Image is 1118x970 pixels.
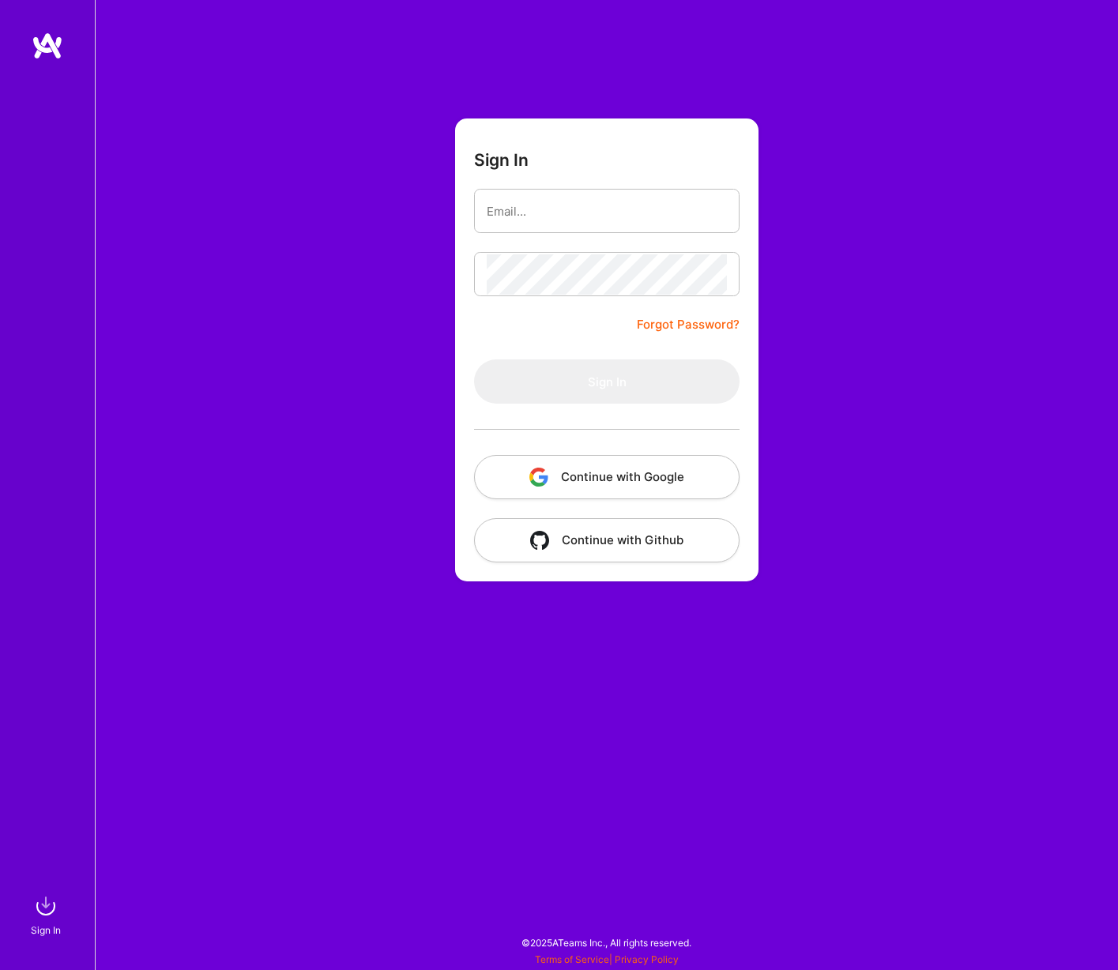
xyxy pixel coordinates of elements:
img: sign in [30,890,62,922]
button: Continue with Google [474,455,740,499]
input: Email... [487,191,727,231]
button: Sign In [474,359,740,404]
a: Privacy Policy [615,953,679,965]
img: logo [32,32,63,60]
img: icon [530,531,549,550]
a: Terms of Service [535,953,609,965]
h3: Sign In [474,150,529,170]
button: Continue with Github [474,518,740,562]
div: Sign In [31,922,61,938]
span: | [535,953,679,965]
div: © 2025 ATeams Inc., All rights reserved. [95,923,1118,962]
a: sign inSign In [33,890,62,938]
img: icon [529,468,548,487]
a: Forgot Password? [637,315,740,334]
